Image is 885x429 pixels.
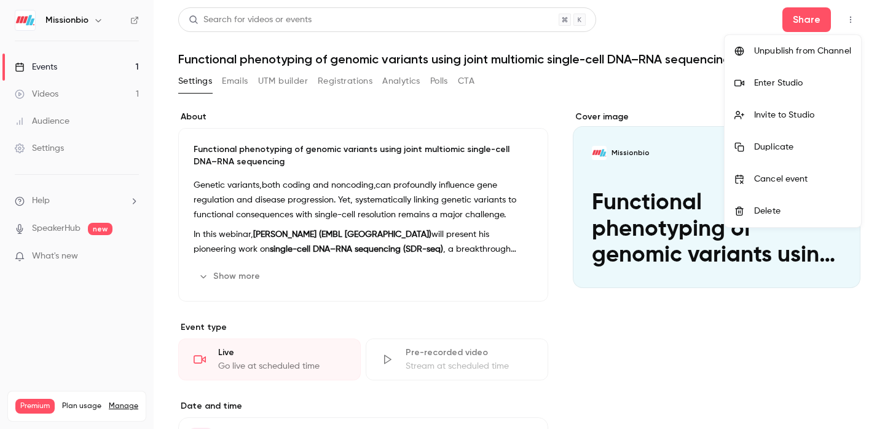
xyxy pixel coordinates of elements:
div: Unpublish from Channel [754,45,851,57]
div: Cancel event [754,173,851,185]
div: Invite to Studio [754,109,851,121]
div: Enter Studio [754,77,851,89]
div: Delete [754,205,851,217]
div: Duplicate [754,141,851,153]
